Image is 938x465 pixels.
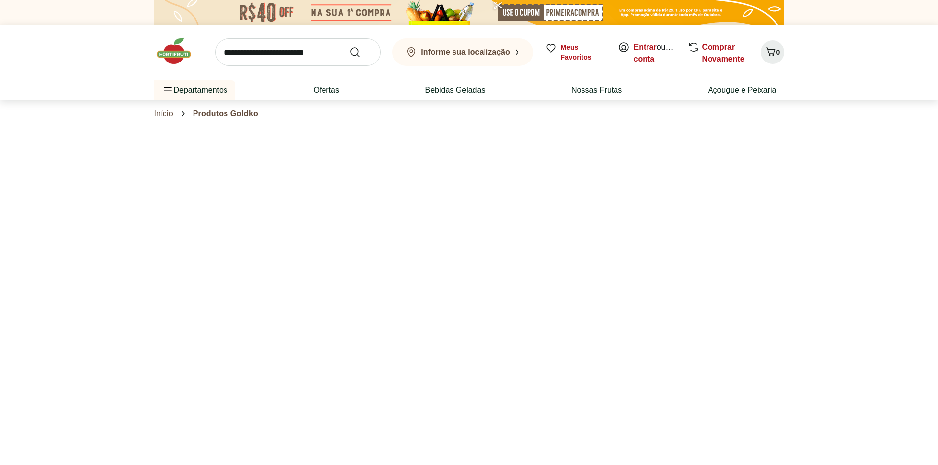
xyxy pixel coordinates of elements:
a: Açougue e Peixaria [708,84,776,96]
span: ou [634,41,678,65]
b: Informe sua localização [421,48,510,56]
span: Departamentos [162,78,227,102]
a: Bebidas Geladas [425,84,485,96]
img: Hortifruti [154,36,203,66]
span: Produtos Goldko [193,109,258,118]
input: search [215,38,381,66]
button: Informe sua localização [392,38,533,66]
button: Carrinho [761,40,784,64]
a: Nossas Frutas [571,84,622,96]
span: 0 [776,48,780,56]
a: Comprar Novamente [702,43,744,63]
a: Início [154,109,173,118]
a: Entrar [634,43,657,51]
button: Submit Search [349,46,373,58]
button: Menu [162,78,174,102]
a: Meus Favoritos [545,42,606,62]
span: Meus Favoritos [561,42,606,62]
a: Ofertas [313,84,339,96]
